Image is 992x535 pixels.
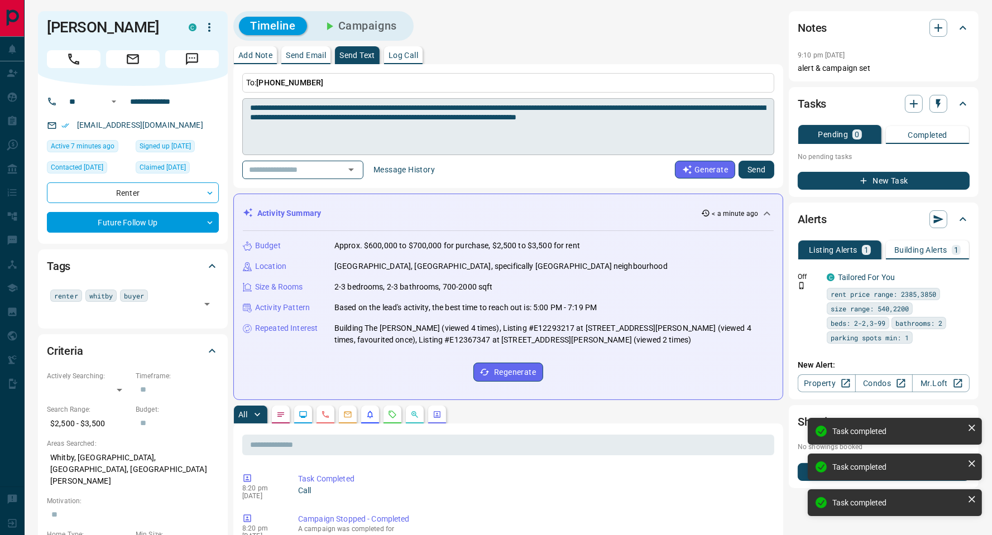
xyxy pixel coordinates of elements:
[675,161,735,179] button: Generate
[321,410,330,419] svg: Calls
[255,302,310,314] p: Activity Pattern
[831,303,909,314] span: size range: 540,2200
[255,240,281,252] p: Budget
[106,50,160,68] span: Email
[827,273,835,281] div: condos.ca
[334,261,668,272] p: [GEOGRAPHIC_DATA], [GEOGRAPHIC_DATA], specifically [GEOGRAPHIC_DATA] neighbourhood
[242,524,281,532] p: 8:20 pm
[243,203,774,224] div: Activity Summary< a minute ago
[855,131,859,138] p: 0
[798,51,845,59] p: 9:10 pm [DATE]
[298,525,770,533] p: A campaign was completed for
[334,322,774,346] p: Building The [PERSON_NAME] (viewed 4 times), Listing #E12293217 at [STREET_ADDRESS][PERSON_NAME] ...
[388,410,397,419] svg: Requests
[47,342,83,360] h2: Criteria
[136,140,219,156] div: Sun Sep 08 2024
[908,131,947,139] p: Completed
[239,17,307,35] button: Timeline
[798,95,826,113] h2: Tasks
[334,302,597,314] p: Based on the lead's activity, the best time to reach out is: 5:00 PM - 7:19 PM
[47,18,172,36] h1: [PERSON_NAME]
[367,161,442,179] button: Message History
[798,148,970,165] p: No pending tasks
[47,496,219,506] p: Motivation:
[798,90,970,117] div: Tasks
[798,172,970,190] button: New Task
[238,51,272,59] p: Add Note
[343,162,359,177] button: Open
[89,290,113,301] span: whitby
[238,411,247,418] p: All
[832,462,963,471] div: Task completed
[809,246,857,254] p: Listing Alerts
[798,62,970,74] p: alert & campaign set
[242,73,774,93] p: To:
[136,404,219,414] p: Budget:
[299,410,308,419] svg: Lead Browsing Activity
[77,121,203,129] a: [EMAIL_ADDRESS][DOMAIN_NAME]
[47,140,130,156] div: Sat Sep 13 2025
[61,122,69,129] svg: Email Verified
[473,363,543,382] button: Regenerate
[832,427,963,436] div: Task completed
[798,408,970,435] div: Showings
[47,371,130,381] p: Actively Searching:
[47,414,130,433] p: $2,500 - $3,500
[954,246,959,254] p: 1
[832,498,963,507] div: Task completed
[895,317,942,329] span: bathrooms: 2
[255,261,286,272] p: Location
[334,240,580,252] p: Approx. $600,000 to $700,000 for purchase, $2,500 to $3,500 for rent
[312,17,408,35] button: Campaigns
[410,410,419,419] svg: Opportunities
[334,281,493,293] p: 2-3 bedrooms, 2-3 bathrooms, 700-2000 sqft
[838,273,895,282] a: Tailored For You
[798,463,970,481] button: New Showing
[47,404,130,414] p: Search Range:
[136,371,219,381] p: Timeframe:
[136,161,219,177] div: Tue Sep 02 2025
[47,257,70,275] h2: Tags
[47,161,130,177] div: Thu Sep 04 2025
[47,253,219,279] div: Tags
[47,338,219,364] div: Criteria
[798,442,970,452] p: No showings booked
[255,322,318,334] p: Repeated Interest
[47,50,100,68] span: Call
[255,281,303,293] p: Size & Rooms
[47,449,219,490] p: Whitby, [GEOGRAPHIC_DATA], [GEOGRAPHIC_DATA], [GEOGRAPHIC_DATA][PERSON_NAME]
[107,95,121,108] button: Open
[256,78,323,87] span: [PHONE_NUMBER]
[712,209,759,219] p: < a minute ago
[140,162,186,173] span: Claimed [DATE]
[343,410,352,419] svg: Emails
[242,492,281,500] p: [DATE]
[798,282,806,290] svg: Push Notification Only
[739,161,774,179] button: Send
[831,317,885,329] span: beds: 2-2,3-99
[242,484,281,492] p: 8:20 pm
[818,131,849,138] p: Pending
[389,51,418,59] p: Log Call
[798,19,827,37] h2: Notes
[51,162,103,173] span: Contacted [DATE]
[199,296,215,312] button: Open
[798,272,820,282] p: Off
[47,212,219,233] div: Future Follow Up
[47,438,219,449] p: Areas Searched:
[798,206,970,233] div: Alerts
[366,410,375,419] svg: Listing Alerts
[165,50,219,68] span: Message
[286,51,326,59] p: Send Email
[798,210,827,228] h2: Alerts
[798,15,970,41] div: Notes
[124,290,144,301] span: buyer
[864,246,869,254] p: 1
[433,410,442,419] svg: Agent Actions
[798,359,970,371] p: New Alert:
[831,288,936,300] span: rent price range: 2385,3850
[798,413,845,431] h2: Showings
[51,141,114,152] span: Active 7 minutes ago
[798,374,855,392] a: Property
[831,332,909,343] span: parking spots min: 1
